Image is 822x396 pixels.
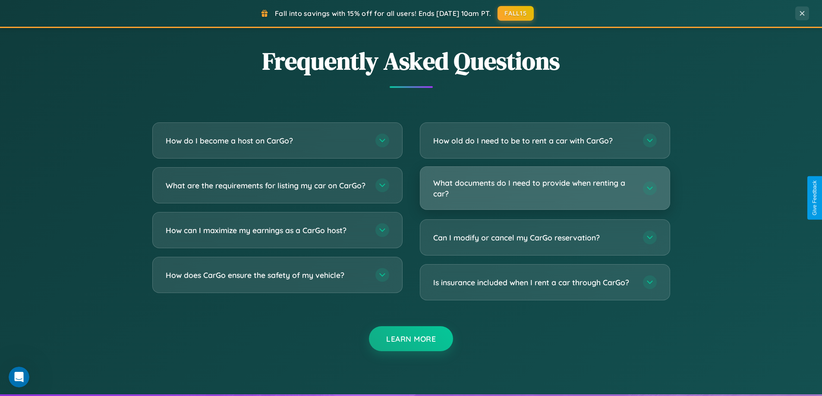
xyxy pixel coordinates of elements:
span: Fall into savings with 15% off for all users! Ends [DATE] 10am PT. [275,9,491,18]
h3: How do I become a host on CarGo? [166,135,367,146]
h2: Frequently Asked Questions [152,44,670,78]
h3: What are the requirements for listing my car on CarGo? [166,180,367,191]
div: Give Feedback [812,181,818,215]
h3: How can I maximize my earnings as a CarGo host? [166,225,367,236]
iframe: Intercom live chat [9,367,29,387]
h3: What documents do I need to provide when renting a car? [433,178,634,199]
h3: How does CarGo ensure the safety of my vehicle? [166,270,367,281]
button: FALL15 [498,6,534,21]
button: Learn More [369,326,453,351]
h3: How old do I need to be to rent a car with CarGo? [433,135,634,146]
h3: Can I modify or cancel my CarGo reservation? [433,232,634,243]
h3: Is insurance included when I rent a car through CarGo? [433,277,634,288]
